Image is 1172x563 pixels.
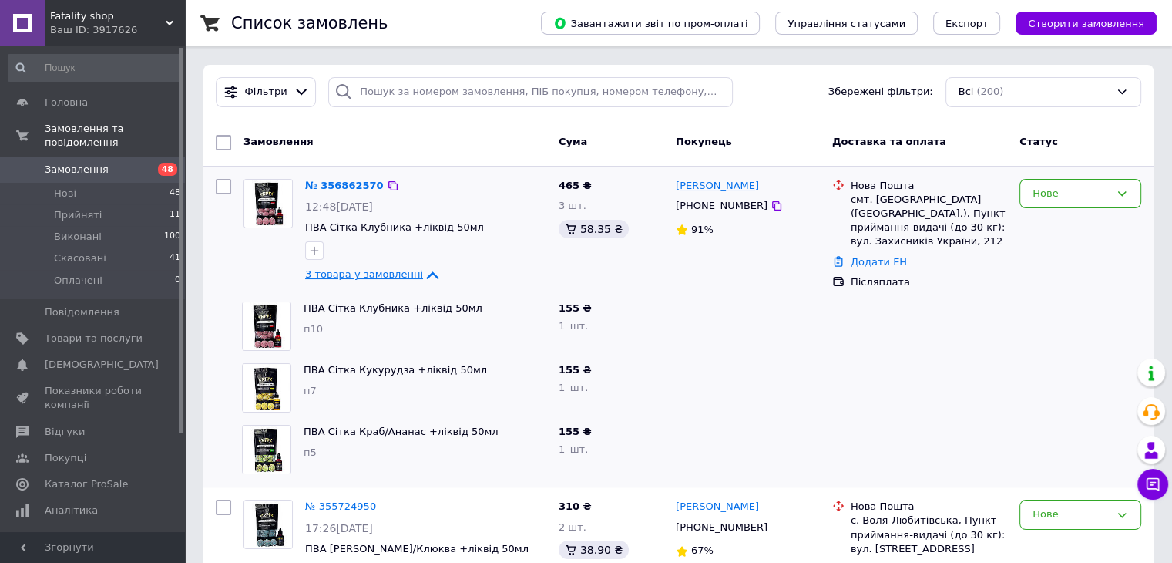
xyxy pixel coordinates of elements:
span: Скасовані [54,251,106,265]
div: [PHONE_NUMBER] [673,517,771,538]
span: [DEMOGRAPHIC_DATA] [45,358,159,372]
a: № 355724950 [305,501,376,512]
span: Cума [559,136,587,147]
span: Завантажити звіт по пром-оплаті [553,16,747,30]
button: Чат з покупцем [1137,469,1168,500]
a: Створити замовлення [1000,17,1157,29]
span: 310 ₴ [559,501,592,512]
span: Замовлення [243,136,313,147]
span: 1 шт. [559,382,588,393]
span: Управління статусами [787,18,905,29]
img: Фото товару [243,426,290,474]
span: 0 [175,274,180,288]
a: [PERSON_NAME] [676,179,759,194]
a: ПВА Сітка Кукурудза +ліквід 50мл [304,364,487,376]
button: Завантажити звіт по пром-оплаті [541,12,760,35]
div: [PHONE_NUMBER] [673,196,771,216]
div: 38.90 ₴ [559,541,629,559]
span: Покупець [676,136,732,147]
span: 17:26[DATE] [305,522,373,534]
span: Всі [959,85,974,99]
span: Замовлення [45,163,109,177]
span: п10 [304,323,323,335]
span: Товари та послуги [45,332,143,346]
a: ПВА Сітка Клубника +ліквід 50мл [304,302,482,314]
span: п7 [304,385,317,396]
span: Оплачені [54,274,102,288]
img: Фото товару [244,501,292,548]
a: Фото товару [243,179,293,228]
a: ПВА [PERSON_NAME]/Клюква +ліквід 50мл [305,543,529,555]
span: 12:48[DATE] [305,201,373,213]
span: 100 [164,230,180,244]
a: ПВА Сітка Клубника +ліквід 50мл [305,221,484,233]
div: Нова Пошта [851,500,1007,514]
span: 11 [170,208,180,222]
span: Каталог ProSale [45,477,128,491]
span: 1 шт. [559,443,588,455]
a: № 356862570 [305,180,384,191]
span: Фільтри [245,85,287,99]
h1: Список замовлень [231,14,388,32]
input: Пошук за номером замовлення, ПІБ покупця, номером телефону, Email, номером накладної [328,77,733,107]
a: Додати ЕН [851,256,907,268]
a: Фото товару [243,500,293,549]
span: 3 товара у замовленні [305,269,423,281]
span: Управління сайтом [45,530,143,558]
div: Післяплата [851,275,1007,289]
span: 48 [158,163,177,176]
div: 58.35 ₴ [559,220,629,238]
a: ПВА Сітка Краб/Ананас +ліквід 50мл [304,426,499,437]
span: Доставка та оплата [832,136,946,147]
span: Показники роботи компанії [45,384,143,412]
span: Створити замовлення [1028,18,1144,29]
span: 465 ₴ [559,180,592,191]
span: Відгуки [45,425,85,439]
button: Управління статусами [775,12,918,35]
button: Експорт [933,12,1001,35]
span: 155 ₴ [559,364,592,376]
div: Нове [1033,186,1110,202]
a: [PERSON_NAME] [676,500,759,514]
span: 3 шт. [559,200,586,211]
span: Fatality shop [50,9,166,23]
span: 1 шт. [559,320,588,332]
span: Замовлення та повідомлення [45,122,185,150]
span: Прийняті [54,208,102,222]
span: 155 ₴ [559,426,592,437]
span: Статус [1019,136,1058,147]
input: Пошук [8,54,182,82]
span: Виконані [54,230,102,244]
span: 91% [691,224,714,235]
button: Створити замовлення [1016,12,1157,35]
span: (200) [976,86,1003,97]
span: Головна [45,96,88,110]
a: 3 товара у замовленні [305,268,442,280]
span: Збережені фільтри: [828,85,933,99]
span: п5 [304,447,317,458]
span: Покупці [45,451,86,465]
span: Експорт [945,18,989,29]
div: с. Воля-Любитівська, Пункт приймання-видачі (до 30 кг): вул. [STREET_ADDRESS] [851,514,1007,556]
img: Фото товару [244,180,292,228]
img: Фото товару [243,302,290,350]
span: 67% [691,544,714,556]
span: Повідомлення [45,305,119,319]
span: Аналітика [45,504,98,517]
span: 155 ₴ [559,302,592,314]
img: Фото товару [243,364,290,412]
div: Ваш ID: 3917626 [50,23,185,37]
span: Нові [54,187,76,201]
span: 41 [170,251,180,265]
span: 2 шт. [559,521,586,533]
span: 48 [170,187,180,201]
div: смт. [GEOGRAPHIC_DATA] ([GEOGRAPHIC_DATA].), Пункт приймання-видачі (до 30 кг): вул. Захисників У... [851,193,1007,249]
div: Нове [1033,507,1110,523]
div: Нова Пошта [851,179,1007,193]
